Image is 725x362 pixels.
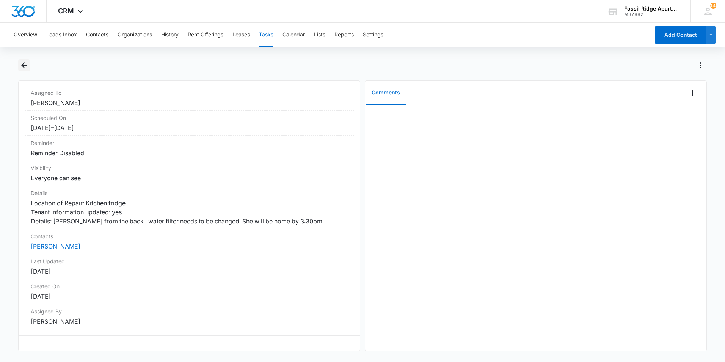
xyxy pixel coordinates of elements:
[25,304,354,329] div: Assigned By[PERSON_NAME]
[31,189,348,197] dt: Details
[25,111,354,136] div: Scheduled On[DATE]–[DATE]
[25,254,354,279] div: Last Updated[DATE]
[31,257,348,265] dt: Last Updated
[232,23,250,47] button: Leases
[31,89,348,97] dt: Assigned To
[58,7,74,15] span: CRM
[259,23,273,47] button: Tasks
[710,3,716,9] div: notifications count
[334,23,354,47] button: Reports
[188,23,223,47] button: Rent Offerings
[25,186,354,229] div: DetailsLocation of Repair: Kitchen fridge Tenant Information updated: yes Details: [PERSON_NAME] ...
[31,267,348,276] dd: [DATE]
[46,23,77,47] button: Leads Inbox
[25,229,354,254] div: Contacts[PERSON_NAME]
[624,6,679,12] div: account name
[31,198,348,226] dd: Location of Repair: Kitchen fridge Tenant Information updated: yes Details: [PERSON_NAME] from th...
[314,23,325,47] button: Lists
[25,161,354,186] div: VisibilityEveryone can see
[366,81,406,105] button: Comments
[655,26,706,44] button: Add Contact
[31,139,348,147] dt: Reminder
[363,23,383,47] button: Settings
[25,86,354,111] div: Assigned To[PERSON_NAME]
[687,87,699,99] button: Add Comment
[31,148,348,157] dd: Reminder Disabled
[695,59,707,71] button: Actions
[282,23,305,47] button: Calendar
[31,98,348,107] dd: [PERSON_NAME]
[710,3,716,9] span: 146
[31,282,348,290] dt: Created On
[31,173,348,183] dd: Everyone can see
[86,23,108,47] button: Contacts
[25,136,354,161] div: ReminderReminder Disabled
[31,307,348,315] dt: Assigned By
[14,23,37,47] button: Overview
[118,23,152,47] button: Organizations
[18,59,30,71] button: Back
[31,232,348,240] dt: Contacts
[31,317,348,326] dd: [PERSON_NAME]
[31,292,348,301] dd: [DATE]
[25,279,354,304] div: Created On[DATE]
[31,114,348,122] dt: Scheduled On
[31,242,80,250] a: [PERSON_NAME]
[624,12,679,17] div: account id
[161,23,179,47] button: History
[31,123,348,132] dd: [DATE] – [DATE]
[31,164,348,172] dt: Visibility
